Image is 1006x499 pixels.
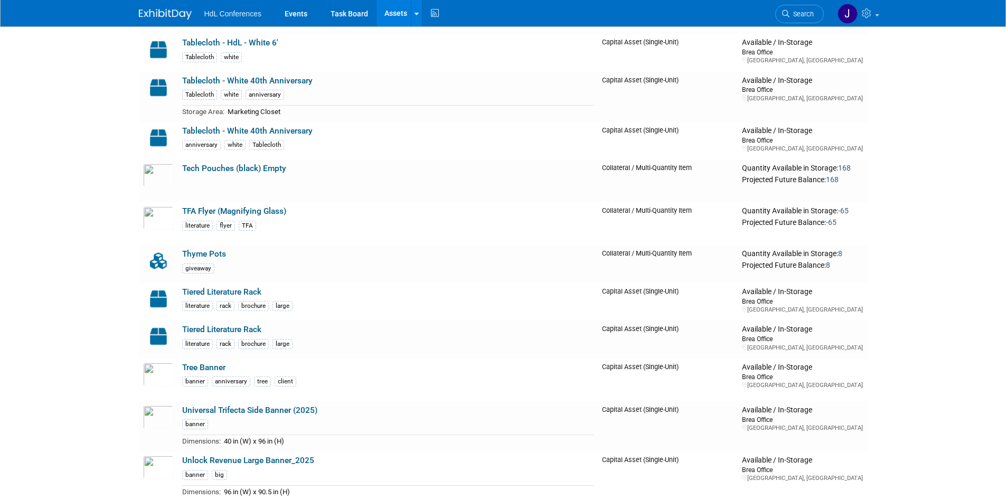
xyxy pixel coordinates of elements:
[221,52,242,62] div: white
[826,175,839,184] span: 168
[598,34,738,72] td: Capital Asset (Single-Unit)
[275,376,296,387] div: client
[182,221,213,231] div: literature
[143,325,174,348] img: Capital-Asset-Icon-2.png
[239,221,256,231] div: TFA
[598,321,738,359] td: Capital Asset (Single-Unit)
[838,249,842,258] span: 8
[182,287,261,297] a: Tiered Literature Rack
[742,306,863,314] div: [GEOGRAPHIC_DATA], [GEOGRAPHIC_DATA]
[742,344,863,352] div: [GEOGRAPHIC_DATA], [GEOGRAPHIC_DATA]
[742,249,863,259] div: Quantity Available in Storage:
[826,261,830,269] span: 8
[742,216,863,228] div: Projected Future Balance:
[826,218,836,227] span: -65
[272,301,293,311] div: large
[789,10,814,18] span: Search
[246,90,284,100] div: anniversary
[224,488,290,496] span: 96 in (W) x 90.5 in (H)
[838,164,851,172] span: 168
[742,297,863,306] div: Brea Office
[182,325,261,334] a: Tiered Literature Rack
[742,48,863,57] div: Brea Office
[742,76,863,86] div: Available / In-Storage
[224,106,594,118] td: Marketing Closet
[742,145,863,153] div: [GEOGRAPHIC_DATA], [GEOGRAPHIC_DATA]
[742,57,863,64] div: [GEOGRAPHIC_DATA], [GEOGRAPHIC_DATA]
[217,339,234,349] div: rack
[838,206,849,215] span: -65
[238,301,269,311] div: brochure
[742,136,863,145] div: Brea Office
[742,287,863,297] div: Available / In-Storage
[598,245,738,283] td: Collateral / Multi-Quantity Item
[182,406,317,415] a: Universal Trifecta Side Banner (2025)
[742,415,863,424] div: Brea Office
[224,437,284,445] span: 40 in (W) x 96 in (H)
[742,126,863,136] div: Available / In-Storage
[182,301,213,311] div: literature
[139,9,192,20] img: ExhibitDay
[742,206,863,216] div: Quantity Available in Storage:
[182,76,313,86] a: Tablecloth - White 40th Anniversary
[742,406,863,415] div: Available / In-Storage
[182,108,224,116] span: Storage Area:
[143,249,174,272] img: Collateral-Icon-2.png
[182,376,208,387] div: banner
[249,140,284,150] div: Tablecloth
[238,339,269,349] div: brochure
[182,38,278,48] a: Tablecloth - HdL - White 6'
[143,287,174,310] img: Capital-Asset-Icon-2.png
[838,4,858,24] img: Johnny Nguyen
[742,381,863,389] div: [GEOGRAPHIC_DATA], [GEOGRAPHIC_DATA]
[742,456,863,465] div: Available / In-Storage
[742,465,863,474] div: Brea Office
[212,470,227,480] div: big
[775,5,824,23] a: Search
[742,38,863,48] div: Available / In-Storage
[598,72,738,122] td: Capital Asset (Single-Unit)
[182,140,221,150] div: anniversary
[182,470,208,480] div: banner
[598,283,738,321] td: Capital Asset (Single-Unit)
[224,140,246,150] div: white
[182,164,286,173] a: Tech Pouches (black) Empty
[182,52,217,62] div: Tablecloth
[742,164,863,173] div: Quantity Available in Storage:
[742,325,863,334] div: Available / In-Storage
[182,419,208,429] div: banner
[598,159,738,202] td: Collateral / Multi-Quantity Item
[742,85,863,94] div: Brea Office
[217,221,235,231] div: flyer
[217,301,234,311] div: rack
[742,372,863,381] div: Brea Office
[204,10,261,18] span: HdL Conferences
[143,126,174,149] img: Capital-Asset-Icon-2.png
[143,76,174,99] img: Capital-Asset-Icon-2.png
[742,424,863,432] div: [GEOGRAPHIC_DATA], [GEOGRAPHIC_DATA]
[272,339,293,349] div: large
[182,90,217,100] div: Tablecloth
[182,485,221,497] td: Dimensions:
[182,126,313,136] a: Tablecloth - White 40th Anniversary
[182,456,314,465] a: Unlock Revenue Large Banner_2025
[598,202,738,245] td: Collateral / Multi-Quantity Item
[212,376,250,387] div: anniversary
[742,259,863,270] div: Projected Future Balance:
[598,359,738,401] td: Capital Asset (Single-Unit)
[742,334,863,343] div: Brea Office
[742,363,863,372] div: Available / In-Storage
[254,376,271,387] div: tree
[182,339,213,349] div: literature
[182,363,225,372] a: Tree Banner
[742,95,863,102] div: [GEOGRAPHIC_DATA], [GEOGRAPHIC_DATA]
[182,206,286,216] a: TFA Flyer (Magnifying Glass)
[598,122,738,160] td: Capital Asset (Single-Unit)
[742,173,863,185] div: Projected Future Balance:
[221,90,242,100] div: white
[182,263,214,274] div: giveaway
[598,401,738,451] td: Capital Asset (Single-Unit)
[742,474,863,482] div: [GEOGRAPHIC_DATA], [GEOGRAPHIC_DATA]
[143,38,174,61] img: Capital-Asset-Icon-2.png
[182,249,226,259] a: Thyme Pots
